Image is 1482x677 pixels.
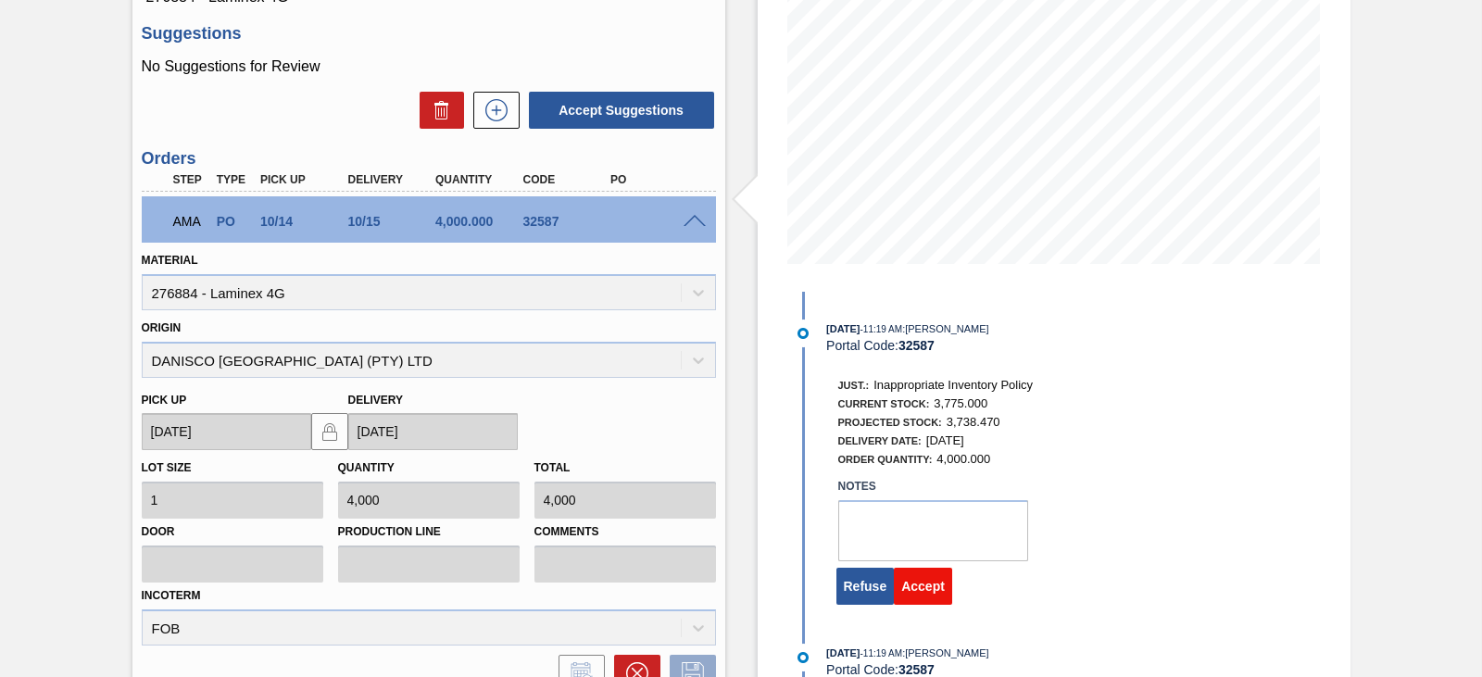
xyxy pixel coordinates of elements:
label: Material [142,254,198,267]
span: - 11:19 AM [860,324,903,334]
span: - 11:19 AM [860,648,903,658]
span: [DATE] [826,647,860,658]
button: Refuse [836,568,895,605]
label: Incoterm [142,589,201,602]
div: Purchase order [212,214,257,229]
p: No Suggestions for Review [142,58,716,75]
button: Accept [894,568,952,605]
div: PO [606,173,702,186]
div: Delivery [344,173,440,186]
strong: 32587 [898,338,935,353]
label: Lot size [142,461,192,474]
div: New suggestion [464,92,520,129]
span: 4,000.000 [936,452,990,466]
span: Just.: [838,380,870,391]
div: Step [169,173,213,186]
div: Quantity [431,173,527,186]
img: locked [319,420,341,443]
label: Quantity [338,461,395,474]
span: Projected Stock: [838,417,942,428]
div: 32587 [519,214,615,229]
span: [DATE] [826,323,860,334]
img: atual [798,652,809,663]
label: Origin [142,321,182,334]
span: 3,775.000 [934,396,987,410]
h3: Suggestions [142,24,716,44]
label: Production Line [338,519,520,545]
div: Pick up [256,173,352,186]
div: Delete Suggestions [410,92,464,129]
div: Portal Code: [826,338,1266,353]
button: locked [311,413,348,450]
label: Total [534,461,571,474]
input: mm/dd/yyyy [142,413,311,450]
span: Delivery Date: [838,435,922,446]
span: Current Stock: [838,398,930,409]
div: Code [519,173,615,186]
div: 10/15/2025 [344,214,440,229]
div: Accept Suggestions [520,90,716,131]
span: : [PERSON_NAME] [902,647,989,658]
span: 3,738.470 [947,415,1000,429]
label: Delivery [348,394,404,407]
div: 4,000.000 [431,214,527,229]
span: [DATE] [926,433,964,447]
div: Type [212,173,257,186]
input: mm/dd/yyyy [348,413,518,450]
div: 10/14/2025 [256,214,352,229]
div: Portal Code: [826,662,1266,677]
p: AMA [173,214,208,229]
strong: 32587 [898,662,935,677]
div: Awaiting Manager Approval [169,201,213,242]
span: Order Quantity: [838,454,933,465]
h3: Orders [142,149,716,169]
span: : [PERSON_NAME] [902,323,989,334]
img: atual [798,328,809,339]
button: Accept Suggestions [529,92,714,129]
label: Comments [534,519,716,545]
span: Inappropriate Inventory Policy [873,378,1033,392]
label: Pick up [142,394,187,407]
label: Notes [838,473,1028,500]
label: Door [142,519,323,545]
